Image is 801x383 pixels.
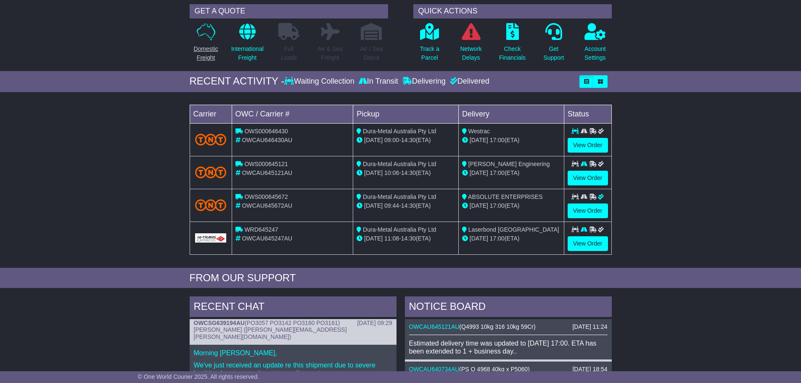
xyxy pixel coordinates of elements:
[490,202,505,209] span: 17:00
[242,235,292,242] span: OWCAU645247AU
[470,235,488,242] span: [DATE]
[194,326,347,340] span: [PERSON_NAME] ([PERSON_NAME][EMAIL_ADDRESS][PERSON_NAME][DOMAIN_NAME])
[244,193,288,200] span: OWS000645672
[468,193,542,200] span: ABSOLUTE ENTERPRISES
[193,23,218,67] a: DomesticFreight
[460,45,481,62] p: Network Delays
[194,320,245,326] a: OWCSG639194AU
[499,23,526,67] a: CheckFinancials
[568,203,608,218] a: View Order
[490,169,505,176] span: 17:00
[543,45,564,62] p: Get Support
[190,75,285,87] div: RECENT ACTIVITY -
[460,23,482,67] a: NetworkDelays
[409,323,608,330] div: ( )
[384,235,399,242] span: 11:08
[357,234,455,243] div: - (ETA)
[195,199,227,211] img: TNT_Domestic.png
[193,45,218,62] p: Domestic Freight
[401,202,416,209] span: 14:30
[420,45,439,62] p: Track a Parcel
[247,320,338,326] span: PO3057 PO3142 PO3160 PO3161
[564,105,611,123] td: Status
[401,169,416,176] span: 14:30
[231,23,264,67] a: InternationalFreight
[244,226,278,233] span: WRD645247
[363,128,436,135] span: Dura-Metal Australia Pty Ltd
[357,320,392,327] div: [DATE] 09:29
[284,77,356,86] div: Waiting Collection
[232,105,353,123] td: OWC / Carrier #
[468,128,490,135] span: Westrac
[363,193,436,200] span: Dura-Metal Australia Pty Ltd
[190,296,397,319] div: RECENT CHAT
[364,137,383,143] span: [DATE]
[190,272,612,284] div: FROM OUR SUPPORT
[357,77,400,86] div: In Transit
[231,45,264,62] p: International Freight
[461,323,534,330] span: Q4993 10kg 316 10kg 59Cr
[409,366,460,372] a: OWCAU640734AU
[357,201,455,210] div: - (ETA)
[568,236,608,251] a: View Order
[462,169,560,177] div: (ETA)
[584,45,606,62] p: Account Settings
[401,137,416,143] span: 14:30
[470,169,488,176] span: [DATE]
[357,169,455,177] div: - (ETA)
[568,138,608,153] a: View Order
[405,296,612,319] div: NOTICE BOARD
[363,226,436,233] span: Dura-Metal Australia Pty Ltd
[357,136,455,145] div: - (ETA)
[242,137,292,143] span: OWCAU646430AU
[244,161,288,167] span: OWS000645121
[363,161,436,167] span: Dura-Metal Australia Pty Ltd
[195,233,227,243] img: GetCarrierServiceLogo
[409,339,608,355] div: Estimated delivery time was updated to [DATE] 17:00. ETA has been extended to 1 + business day..
[242,202,292,209] span: OWCAU645672AU
[572,366,607,373] div: [DATE] 18:54
[468,226,559,233] span: Laserbond [GEOGRAPHIC_DATA]
[462,136,560,145] div: (ETA)
[190,105,232,123] td: Carrier
[195,166,227,178] img: TNT_Domestic.png
[462,201,560,210] div: (ETA)
[278,45,299,62] p: Full Loads
[364,235,383,242] span: [DATE]
[400,77,448,86] div: Delivering
[242,169,292,176] span: OWCAU645121AU
[490,235,505,242] span: 17:00
[490,137,505,143] span: 17:00
[568,171,608,185] a: View Order
[499,45,526,62] p: Check Financials
[138,373,259,380] span: © One World Courier 2025. All rights reserved.
[244,128,288,135] span: OWS000646430
[468,161,550,167] span: [PERSON_NAME] Engineering
[318,45,343,62] p: Air & Sea Freight
[543,23,564,67] a: GetSupport
[364,169,383,176] span: [DATE]
[194,349,392,357] p: Morning [PERSON_NAME],
[384,202,399,209] span: 09:44
[360,45,383,62] p: Air / Sea Depot
[572,323,607,330] div: [DATE] 11:24
[461,366,528,372] span: PS Q 4968 40kg x P5060
[409,366,608,373] div: ( )
[584,23,606,67] a: AccountSettings
[364,202,383,209] span: [DATE]
[413,4,612,18] div: QUICK ACTIONS
[470,137,488,143] span: [DATE]
[190,4,388,18] div: GET A QUOTE
[409,323,460,330] a: OWCAU645121AU
[353,105,459,123] td: Pickup
[401,235,416,242] span: 14:30
[384,137,399,143] span: 09:00
[384,169,399,176] span: 10:06
[194,320,392,327] div: ( )
[420,23,440,67] a: Track aParcel
[470,202,488,209] span: [DATE]
[448,77,489,86] div: Delivered
[458,105,564,123] td: Delivery
[195,134,227,145] img: TNT_Domestic.png
[462,234,560,243] div: (ETA)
